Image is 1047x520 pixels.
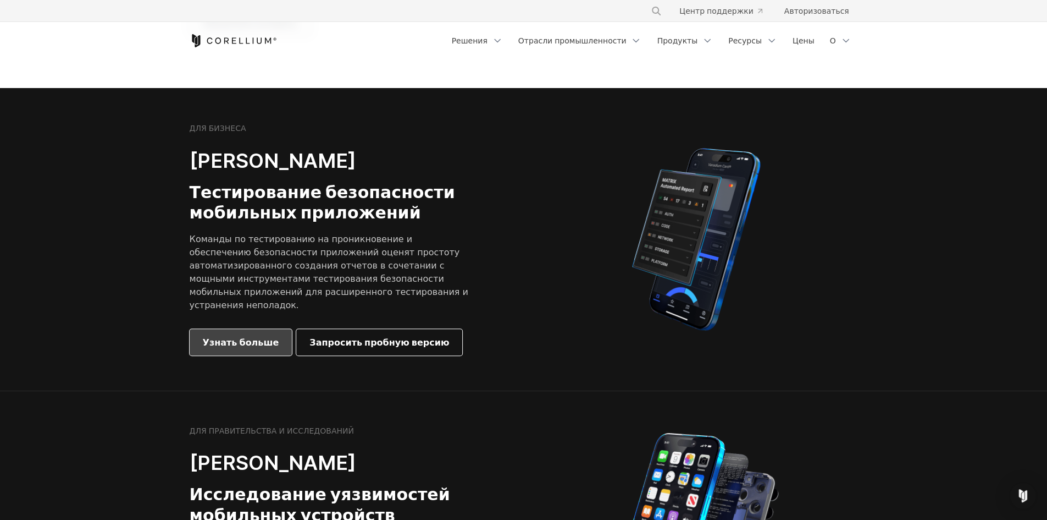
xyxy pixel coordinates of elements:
[793,36,815,45] font: Цены
[190,329,292,355] a: Узнать больше
[784,6,849,15] font: Авторизоваться
[728,36,762,45] font: Ресурсы
[1010,483,1036,509] div: Open Intercom Messenger
[518,36,627,45] font: Отрасли промышленности
[190,426,354,435] font: ДЛЯ ПРАВИТЕЛЬСТВА И ИССЛЕДОВАНИЙ
[445,31,858,51] div: Меню навигации
[296,329,462,355] a: Запросить пробную версию
[203,337,279,348] font: Узнать больше
[657,36,697,45] font: Продукты
[829,36,835,45] font: О
[190,123,246,133] font: ДЛЯ БИЗНЕСА
[613,143,779,336] img: Автоматизированный отчет Corellium MATRIX для iPhone, показывающий результаты тестирования уязвим...
[679,6,753,15] font: Центр поддержки
[452,36,488,45] font: Решения
[309,337,449,348] font: Запросить пробную версию
[190,182,455,223] font: Тестирование безопасности мобильных приложений
[190,451,356,475] font: [PERSON_NAME]
[646,1,666,21] button: Поиск
[190,34,277,47] a: Кореллиум Дом
[190,149,356,173] font: [PERSON_NAME]
[638,1,857,21] div: Меню навигации
[190,233,468,310] font: Команды по тестированию на проникновение и обеспечению безопасности приложений оценят простоту ав...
